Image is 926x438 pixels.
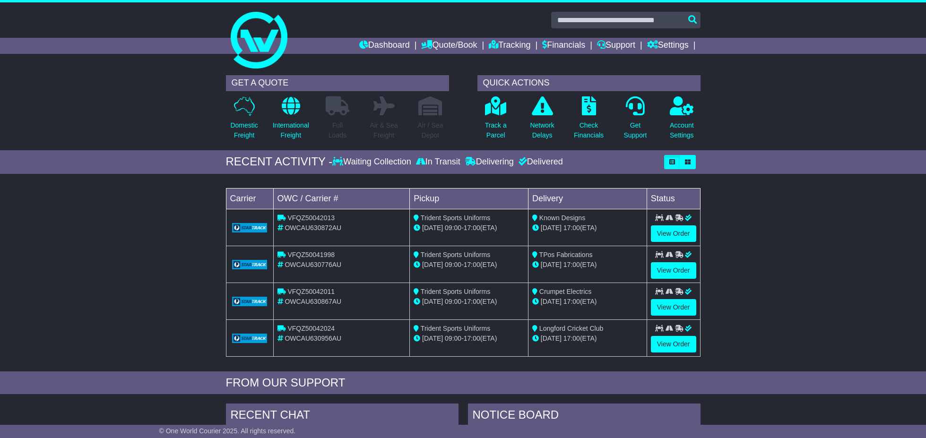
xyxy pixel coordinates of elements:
a: NetworkDelays [529,96,554,146]
span: VFQZ50042011 [287,288,335,295]
div: RECENT ACTIVITY - [226,155,333,169]
div: QUICK ACTIONS [477,75,701,91]
span: OWCAU630776AU [285,261,341,268]
span: TPos Fabrications [539,251,593,258]
span: 17:00 [464,224,480,232]
div: RECENT CHAT [226,404,459,429]
span: Trident Sports Uniforms [421,251,490,258]
div: (ETA) [532,223,643,233]
div: NOTICE BOARD [468,404,701,429]
a: CheckFinancials [573,96,604,146]
span: VFQZ50042024 [287,325,335,332]
span: Trident Sports Uniforms [421,288,490,295]
span: OWCAU630872AU [285,224,341,232]
span: 17:00 [563,261,580,268]
p: Check Financials [574,120,604,140]
span: 17:00 [464,335,480,342]
div: In Transit [414,157,463,167]
a: Settings [647,38,689,54]
div: - (ETA) [414,297,524,307]
span: [DATE] [541,298,562,305]
div: - (ETA) [414,260,524,270]
div: - (ETA) [414,334,524,344]
p: Full Loads [326,120,349,140]
span: Crumpet Electrics [539,288,591,295]
span: Trident Sports Uniforms [421,214,490,222]
td: Delivery [528,188,647,209]
span: © One World Courier 2025. All rights reserved. [159,427,296,435]
div: (ETA) [532,334,643,344]
span: 09:00 [445,261,461,268]
td: Pickup [410,188,528,209]
span: [DATE] [422,224,443,232]
a: View Order [651,299,696,316]
a: DomesticFreight [230,96,258,146]
span: Longford Cricket Club [539,325,603,332]
span: 09:00 [445,224,461,232]
a: GetSupport [623,96,647,146]
div: - (ETA) [414,223,524,233]
p: Network Delays [530,120,554,140]
span: OWCAU630867AU [285,298,341,305]
div: Waiting Collection [332,157,413,167]
div: Delivering [463,157,516,167]
div: Delivered [516,157,563,167]
a: Support [597,38,635,54]
span: 17:00 [563,298,580,305]
span: VFQZ50042013 [287,214,335,222]
span: 17:00 [464,298,480,305]
span: 17:00 [464,261,480,268]
span: [DATE] [541,335,562,342]
span: [DATE] [422,335,443,342]
div: FROM OUR SUPPORT [226,376,701,390]
span: [DATE] [541,224,562,232]
a: Track aParcel [485,96,507,146]
span: Trident Sports Uniforms [421,325,490,332]
a: Dashboard [359,38,410,54]
span: OWCAU630956AU [285,335,341,342]
td: Status [647,188,700,209]
p: Track a Parcel [485,120,507,140]
a: Financials [542,38,585,54]
a: Tracking [489,38,530,54]
span: Known Designs [539,214,585,222]
span: [DATE] [422,298,443,305]
img: GetCarrierServiceLogo [232,297,268,306]
td: Carrier [226,188,273,209]
img: GetCarrierServiceLogo [232,260,268,269]
p: Air / Sea Depot [418,120,443,140]
img: GetCarrierServiceLogo [232,334,268,343]
div: (ETA) [532,260,643,270]
p: Domestic Freight [230,120,258,140]
a: View Order [651,262,696,279]
div: GET A QUOTE [226,75,449,91]
span: [DATE] [422,261,443,268]
span: 09:00 [445,298,461,305]
a: InternationalFreight [272,96,310,146]
span: [DATE] [541,261,562,268]
td: OWC / Carrier # [273,188,410,209]
p: Air & Sea Freight [370,120,398,140]
div: (ETA) [532,297,643,307]
span: 17:00 [563,335,580,342]
p: Account Settings [670,120,694,140]
span: VFQZ50041998 [287,251,335,258]
span: 09:00 [445,335,461,342]
p: International Freight [273,120,309,140]
a: View Order [651,225,696,242]
span: 17:00 [563,224,580,232]
img: GetCarrierServiceLogo [232,223,268,232]
a: AccountSettings [669,96,694,146]
a: Quote/Book [421,38,477,54]
a: View Order [651,336,696,352]
p: Get Support [623,120,647,140]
